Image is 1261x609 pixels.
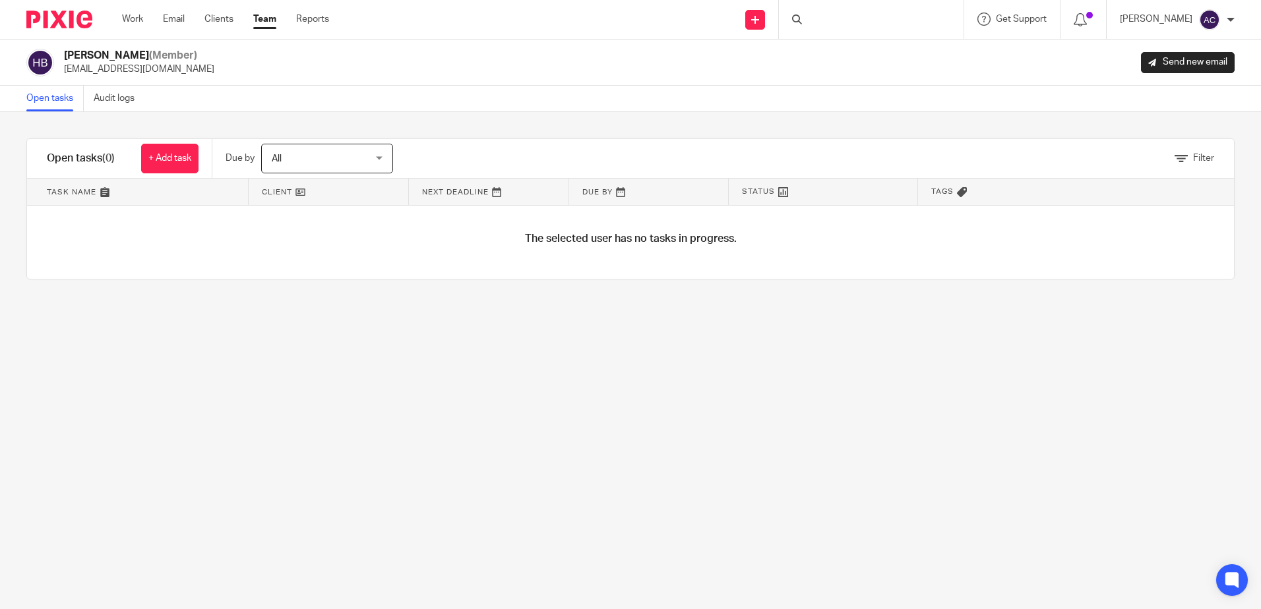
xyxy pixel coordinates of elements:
[26,49,54,76] img: svg%3E
[1193,154,1214,163] span: Filter
[163,13,185,26] a: Email
[47,152,115,165] h1: Open tasks
[26,11,92,28] img: Pixie
[272,154,282,163] span: All
[931,186,954,197] span: Tags
[204,13,233,26] a: Clients
[226,152,255,165] p: Due by
[102,153,115,163] span: (0)
[122,13,143,26] a: Work
[149,50,197,61] span: (Member)
[996,14,1047,24] span: Get Support
[1120,13,1192,26] p: [PERSON_NAME]
[742,186,775,197] span: Status
[296,13,329,26] a: Reports
[94,86,144,111] a: Audit logs
[1141,52,1235,73] a: Send new email
[64,63,214,76] p: [EMAIL_ADDRESS][DOMAIN_NAME]
[64,49,214,63] h2: [PERSON_NAME]
[1199,9,1220,30] img: svg%3E
[141,144,199,173] a: + Add task
[253,13,276,26] a: Team
[26,86,84,111] a: Open tasks
[525,232,737,246] h4: The selected user has no tasks in progress.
